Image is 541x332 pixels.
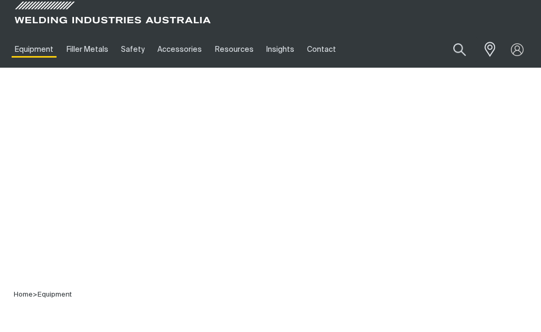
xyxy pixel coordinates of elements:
h1: Stick Welders [181,229,360,263]
a: Filler Metals [60,31,114,68]
input: Product name or item number... [428,37,478,62]
a: Accessories [151,31,208,68]
a: Resources [209,31,260,68]
span: > [33,291,38,298]
button: Search products [442,37,478,62]
a: Safety [115,31,151,68]
nav: Main [8,31,402,68]
a: Equipment [8,31,60,68]
a: Contact [301,31,342,68]
a: Equipment [38,291,72,298]
a: Insights [260,31,301,68]
a: Home [14,291,33,298]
